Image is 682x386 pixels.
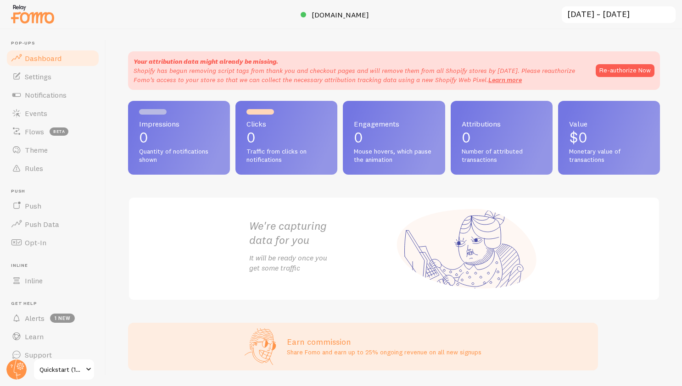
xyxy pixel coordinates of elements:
[569,128,587,146] span: $0
[33,358,95,380] a: Quickstart (1ebe7716)
[354,120,434,127] span: Engagements
[6,197,100,215] a: Push
[488,76,522,84] a: Learn more
[10,2,56,26] img: fomo-relay-logo-orange.svg
[139,120,219,127] span: Impressions
[134,57,278,66] strong: Your attribution data might already be missing.
[25,276,43,285] span: Inline
[462,120,542,127] span: Attributions
[6,67,100,86] a: Settings
[462,130,542,145] p: 0
[569,148,649,164] span: Monetary value of transactions
[6,104,100,122] a: Events
[246,130,326,145] p: 0
[25,90,67,99] span: Notifications
[6,271,100,290] a: Inline
[287,347,481,357] p: Share Fomo and earn up to 25% ongoing revenue on all new signups
[25,238,46,247] span: Opt-In
[287,336,481,347] h3: Earn commission
[11,301,100,307] span: Get Help
[25,145,48,154] span: Theme
[25,109,47,118] span: Events
[6,346,100,364] a: Support
[25,314,45,323] span: Alerts
[25,54,61,63] span: Dashboard
[6,122,100,141] a: Flows beta
[39,364,83,375] span: Quickstart (1ebe7716)
[25,72,51,81] span: Settings
[462,148,542,164] span: Number of attributed transactions
[6,309,100,327] a: Alerts 1 new
[25,220,59,229] span: Push Data
[6,215,100,233] a: Push Data
[354,148,434,164] span: Mouse hovers, which pause the animation
[6,327,100,346] a: Learn
[249,219,394,247] h2: We're capturing data for you
[25,201,41,210] span: Push
[139,148,219,164] span: Quantity of notifications shown
[25,127,44,136] span: Flows
[249,253,394,274] p: It will be ready once you get some traffic
[246,148,326,164] span: Traffic from clicks on notifications
[246,120,326,127] span: Clicks
[134,66,587,84] p: Shopify has begun removing script tags from thank you and checkout pages and will remove them fro...
[6,49,100,67] a: Dashboard
[50,127,68,136] span: beta
[6,141,100,159] a: Theme
[50,314,75,323] span: 1 new
[596,64,654,77] button: Re-authorize Now
[139,130,219,145] p: 0
[6,86,100,104] a: Notifications
[11,263,100,269] span: Inline
[6,233,100,252] a: Opt-In
[25,332,44,341] span: Learn
[11,40,100,46] span: Pop-ups
[25,350,52,359] span: Support
[354,130,434,145] p: 0
[11,188,100,194] span: Push
[569,120,649,127] span: Value
[6,159,100,177] a: Rules
[25,164,43,173] span: Rules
